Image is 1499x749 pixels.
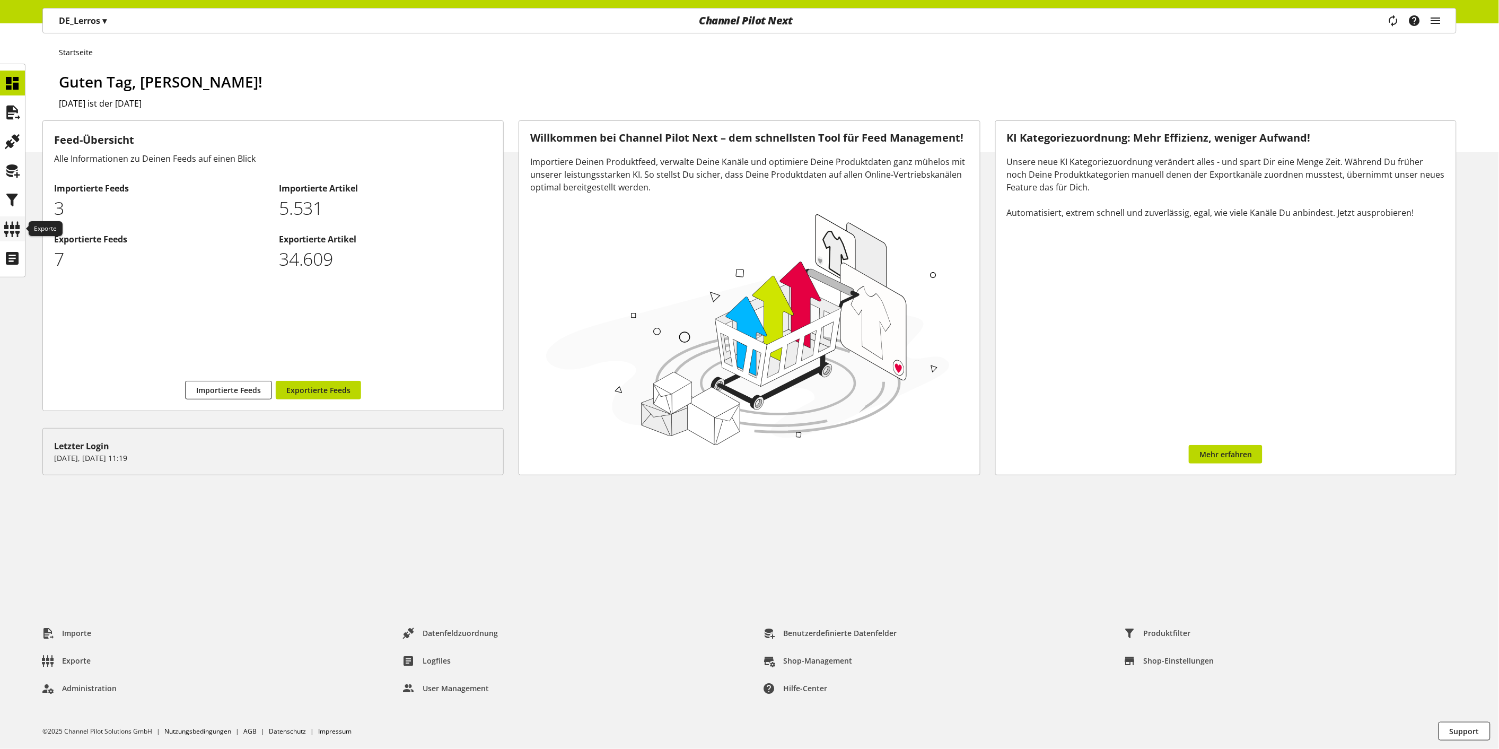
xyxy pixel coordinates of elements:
[59,97,1457,110] h2: [DATE] ist der [DATE]
[185,381,272,399] a: Importierte Feeds
[395,679,497,698] a: User Management
[42,727,164,736] li: ©2025 Channel Pilot Solutions GmbH
[269,727,306,736] a: Datenschutz
[54,152,492,165] div: Alle Informationen zu Deinen Feeds auf einen Blick
[59,72,262,92] span: Guten Tag, [PERSON_NAME]!
[34,624,100,643] a: Importe
[54,182,268,195] h2: Importierte Feeds
[59,14,107,27] p: DE_Lerros
[755,651,861,670] a: Shop-Management
[286,385,350,396] span: Exportierte Feeds
[423,683,489,694] span: User Management
[42,8,1457,33] nav: main navigation
[29,221,63,236] div: Exporte
[34,679,125,698] a: Administration
[395,624,506,643] a: Datenfeldzuordnung
[783,628,897,639] span: Benutzerdefinierte Datenfelder
[54,233,268,246] h2: Exportierte Feeds
[1007,155,1445,219] div: Unsere neue KI Kategoriezuordnung verändert alles - und spart Dir eine Menge Zeit. Während Du frü...
[243,727,257,736] a: AGB
[164,727,231,736] a: Nutzungsbedingungen
[530,155,968,194] div: Importiere Deinen Produktfeed, verwalte Deine Kanäle und optimiere Deine Produktdaten ganz mühelo...
[102,15,107,27] span: ▾
[279,182,493,195] h2: Importierte Artikel
[54,246,268,273] p: 7
[318,727,352,736] a: Impressum
[54,440,492,452] div: Letzter Login
[54,195,268,222] p: 3
[62,683,117,694] span: Administration
[62,655,91,666] span: Exporte
[1450,726,1479,737] span: Support
[62,628,91,639] span: Importe
[423,628,498,639] span: Datenfeldzuordnung
[1116,624,1199,643] a: Produktfilter
[395,651,459,670] a: Logfiles
[541,207,955,451] img: 78e1b9dcff1e8392d83655fcfc870417.svg
[54,452,492,464] p: [DATE], [DATE] 11:19
[279,246,493,273] p: 34609
[755,679,836,698] a: Hilfe-Center
[423,655,451,666] span: Logfiles
[783,683,827,694] span: Hilfe-Center
[755,624,905,643] a: Benutzerdefinierte Datenfelder
[1199,449,1252,460] span: Mehr erfahren
[530,132,968,144] h3: Willkommen bei Channel Pilot Next – dem schnellsten Tool für Feed Management!
[279,195,493,222] p: 5531
[1116,651,1223,670] a: Shop-Einstellungen
[1007,132,1445,144] h3: KI Kategoriezuordnung: Mehr Effizienz, weniger Aufwand!
[34,651,99,670] a: Exporte
[196,385,261,396] span: Importierte Feeds
[1144,655,1214,666] span: Shop-Einstellungen
[1439,722,1491,741] button: Support
[276,381,361,399] a: Exportierte Feeds
[1189,445,1263,464] a: Mehr erfahren
[1144,628,1191,639] span: Produktfilter
[279,233,493,246] h2: Exportierte Artikel
[54,132,492,148] h3: Feed-Übersicht
[783,655,852,666] span: Shop-Management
